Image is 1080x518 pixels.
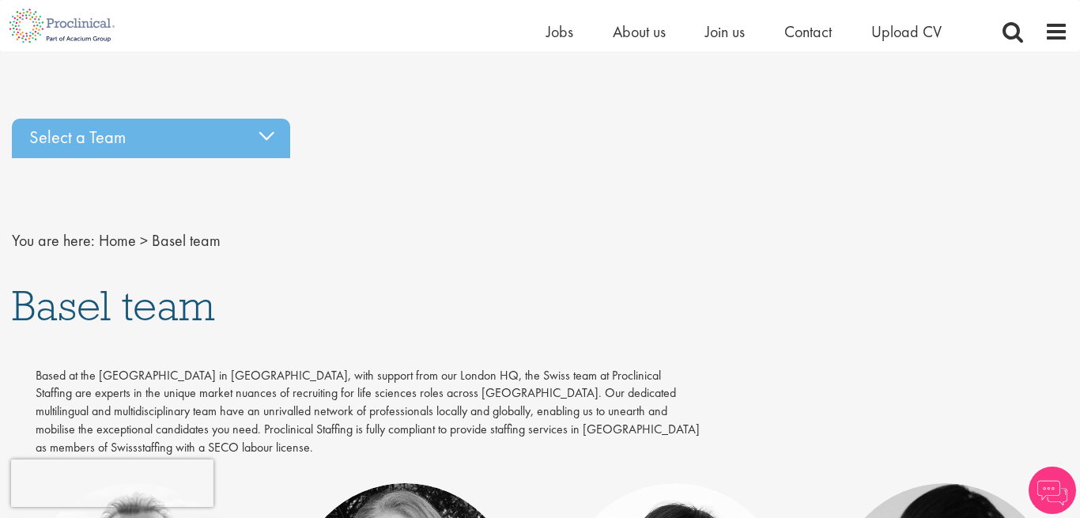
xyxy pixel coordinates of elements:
[99,230,136,251] a: breadcrumb link
[12,278,215,332] span: Basel team
[705,21,745,42] a: Join us
[546,21,573,42] a: Jobs
[12,119,290,158] div: Select a Team
[36,367,700,457] p: Based at the [GEOGRAPHIC_DATA] in [GEOGRAPHIC_DATA], with support from our London HQ, the Swiss t...
[11,459,213,507] iframe: reCAPTCHA
[784,21,832,42] a: Contact
[871,21,942,42] a: Upload CV
[613,21,666,42] a: About us
[1029,467,1076,514] img: Chatbot
[152,230,221,251] span: Basel team
[12,230,95,251] span: You are here:
[140,230,148,251] span: >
